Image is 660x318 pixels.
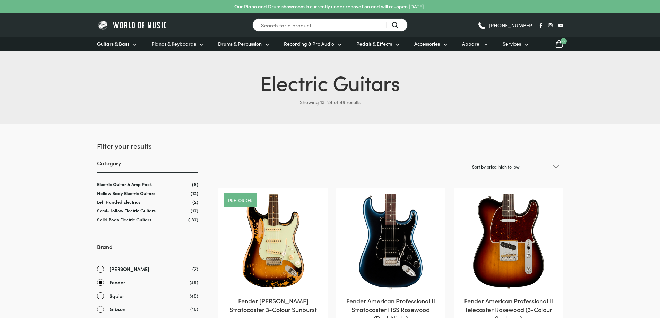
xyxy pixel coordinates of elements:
span: (49) [190,279,198,286]
span: Apparel [462,40,480,47]
span: [PHONE_NUMBER] [489,22,534,28]
span: (17) [191,208,198,213]
span: Pedals & Effects [356,40,392,47]
span: Pianos & Keyboards [151,40,196,47]
span: (16) [190,305,198,312]
h1: Electric Guitars [97,67,563,97]
select: Shop order [472,159,559,175]
span: Recording & Pro Audio [284,40,334,47]
span: (6) [192,181,198,187]
span: Guitars & Bass [97,40,129,47]
a: Pre-order [228,198,253,202]
img: Fender American Professional II Telecaster 3-Colour Sunburst close view [461,194,556,290]
span: Drums & Percussion [218,40,262,47]
span: Gibson [110,305,125,313]
a: [PERSON_NAME] [97,265,198,273]
span: (7) [192,265,198,272]
h3: Brand [97,243,198,256]
span: (137) [188,217,198,222]
img: World of Music [97,20,168,30]
span: (12) [191,190,198,196]
a: Fender [97,279,198,287]
a: Squier [97,292,198,300]
p: Showing 13–24 of 49 results [97,97,563,108]
input: Search for a product ... [252,18,408,32]
span: Services [503,40,521,47]
a: Semi-Hollow Electric Guitars [97,207,156,214]
span: Accessories [414,40,440,47]
h3: Category [97,159,198,173]
img: Fender American Professional II Stratocaster HSS Dark Night close view [343,194,438,290]
h2: Fender [PERSON_NAME] Stratocaster 3-Colour Sunburst [225,297,321,314]
a: Hollow Body Electric Guitars [97,190,155,197]
span: (2) [192,199,198,205]
a: Solid Body Electric Guitars [97,216,151,223]
a: Gibson [97,305,198,313]
span: (40) [190,292,198,299]
a: Left Handed Electrics [97,199,140,205]
a: Electric Guitar & Amp Pack [97,181,152,188]
img: Fender Mike McCready Stratocaster 3-Colour Sunburst Front [225,194,321,290]
span: 0 [561,38,567,44]
h2: Filter your results [97,141,198,151]
a: [PHONE_NUMBER] [477,20,534,30]
p: Our Piano and Drum showroom is currently under renovation and will re-open [DATE]. [234,3,425,10]
span: Fender [110,279,125,287]
span: Squier [110,292,124,300]
iframe: Chat with our support team [559,242,660,318]
span: [PERSON_NAME] [110,265,149,273]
